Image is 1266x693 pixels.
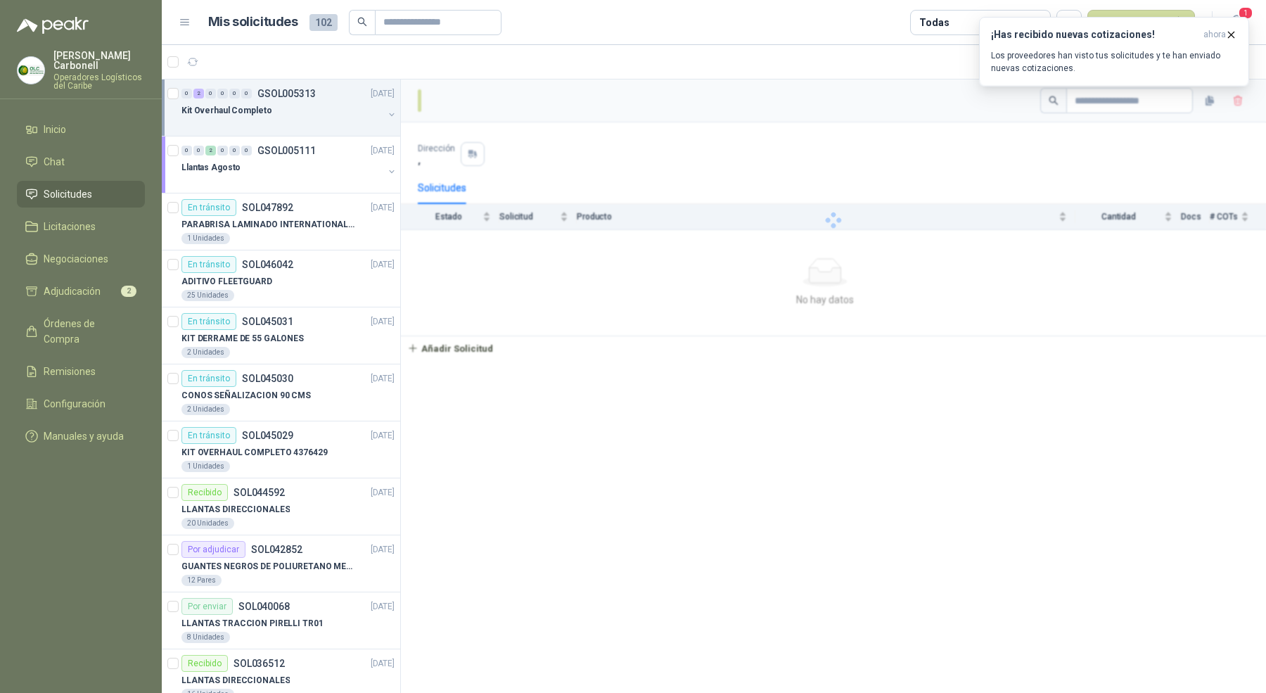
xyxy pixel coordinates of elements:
[181,461,230,472] div: 1 Unidades
[17,17,89,34] img: Logo peakr
[371,315,395,329] p: [DATE]
[181,674,290,687] p: LLANTAS DIRECCIONALES
[181,541,245,558] div: Por adjudicar
[17,310,145,352] a: Órdenes de Compra
[181,199,236,216] div: En tránsito
[181,617,324,630] p: LLANTAS TRACCION PIRELLI TR01
[371,144,395,158] p: [DATE]
[181,290,234,301] div: 25 Unidades
[44,154,65,170] span: Chat
[1224,10,1249,35] button: 1
[181,575,222,586] div: 12 Pares
[242,203,293,212] p: SOL047892
[181,85,397,130] a: 0 2 0 0 0 0 GSOL005313[DATE] Kit Overhaul Completo
[371,657,395,670] p: [DATE]
[17,246,145,272] a: Negociaciones
[371,258,395,272] p: [DATE]
[44,316,132,347] span: Órdenes de Compra
[242,317,293,326] p: SOL045031
[181,484,228,501] div: Recibido
[205,146,216,155] div: 2
[181,598,233,615] div: Por enviar
[371,372,395,386] p: [DATE]
[208,12,298,32] h1: Mis solicitudes
[251,545,302,554] p: SOL042852
[181,503,290,516] p: LLANTAS DIRECCIONALES
[44,219,96,234] span: Licitaciones
[181,233,230,244] div: 1 Unidades
[44,251,108,267] span: Negociaciones
[234,659,285,668] p: SOL036512
[242,374,293,383] p: SOL045030
[181,560,357,573] p: GUANTES NEGROS DE POLIURETANO MECANICO
[162,421,400,478] a: En tránsitoSOL045029[DATE] KIT OVERHAUL COMPLETO 43764291 Unidades
[162,592,400,649] a: Por enviarSOL040068[DATE] LLANTAS TRACCION PIRELLI TR018 Unidades
[17,390,145,417] a: Configuración
[181,370,236,387] div: En tránsito
[193,89,204,98] div: 2
[44,284,101,299] span: Adjudicación
[53,73,145,90] p: Operadores Logísticos del Caribe
[181,518,234,529] div: 20 Unidades
[919,15,949,30] div: Todas
[193,146,204,155] div: 0
[357,17,367,27] span: search
[44,396,105,412] span: Configuración
[181,427,236,444] div: En tránsito
[257,146,316,155] p: GSOL005111
[17,358,145,385] a: Remisiones
[162,193,400,250] a: En tránsitoSOL047892[DATE] PARABRISA LAMINADO INTERNATIONAL SUPERPODEROSA/ PROSTAR ENCAPSULADO1 U...
[181,89,192,98] div: 0
[371,600,395,613] p: [DATE]
[991,49,1237,75] p: Los proveedores han visto tus solicitudes y te han enviado nuevas cotizaciones.
[234,488,285,497] p: SOL044592
[181,389,311,402] p: CONOS SEÑALIZACION 90 CMS
[371,201,395,215] p: [DATE]
[1087,10,1195,35] button: Nueva solicitud
[17,213,145,240] a: Licitaciones
[371,87,395,101] p: [DATE]
[371,543,395,557] p: [DATE]
[241,89,252,98] div: 0
[181,446,328,459] p: KIT OVERHAUL COMPLETO 4376429
[162,478,400,535] a: RecibidoSOL044592[DATE] LLANTAS DIRECCIONALES20 Unidades
[162,364,400,421] a: En tránsitoSOL045030[DATE] CONOS SEÑALIZACION 90 CMS2 Unidades
[257,89,316,98] p: GSOL005313
[162,535,400,592] a: Por adjudicarSOL042852[DATE] GUANTES NEGROS DE POLIURETANO MECANICO12 Pares
[181,347,230,358] div: 2 Unidades
[238,602,290,611] p: SOL040068
[121,286,136,297] span: 2
[18,57,44,84] img: Company Logo
[181,655,228,672] div: Recibido
[181,275,272,288] p: ADITIVO FLEETGUARD
[44,428,124,444] span: Manuales y ayuda
[181,313,236,330] div: En tránsito
[181,142,397,187] a: 0 0 2 0 0 0 GSOL005111[DATE] Llantas Agosto
[44,364,96,379] span: Remisiones
[17,116,145,143] a: Inicio
[229,89,240,98] div: 0
[162,307,400,364] a: En tránsitoSOL045031[DATE] KIT DERRAME DE 55 GALONES2 Unidades
[181,404,230,415] div: 2 Unidades
[242,431,293,440] p: SOL045029
[44,186,92,202] span: Solicitudes
[1238,6,1253,20] span: 1
[17,181,145,208] a: Solicitudes
[181,632,230,643] div: 8 Unidades
[181,104,271,117] p: Kit Overhaul Completo
[181,332,304,345] p: KIT DERRAME DE 55 GALONES
[181,146,192,155] div: 0
[53,51,145,70] p: [PERSON_NAME] Carbonell
[242,260,293,269] p: SOL046042
[17,148,145,175] a: Chat
[991,29,1198,41] h3: ¡Has recibido nuevas cotizaciones!
[979,17,1249,87] button: ¡Has recibido nuevas cotizaciones!ahora Los proveedores han visto tus solicitudes y te han enviad...
[44,122,66,137] span: Inicio
[371,429,395,443] p: [DATE]
[17,423,145,450] a: Manuales y ayuda
[309,14,338,31] span: 102
[162,250,400,307] a: En tránsitoSOL046042[DATE] ADITIVO FLEETGUARD25 Unidades
[181,218,357,231] p: PARABRISA LAMINADO INTERNATIONAL SUPERPODEROSA/ PROSTAR ENCAPSULADO
[205,89,216,98] div: 0
[217,89,228,98] div: 0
